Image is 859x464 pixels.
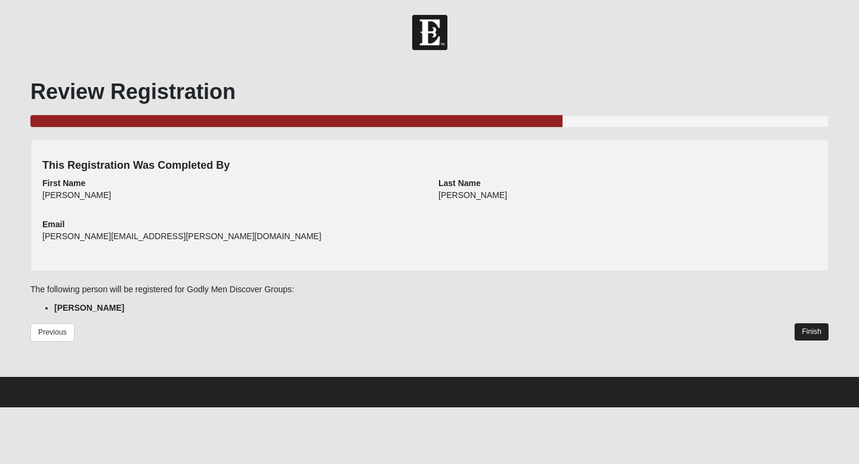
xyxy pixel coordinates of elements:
a: Finish [795,323,829,341]
h4: This Registration Was Completed By [42,159,817,172]
strong: [PERSON_NAME] [54,303,124,313]
label: First Name [42,177,85,189]
div: [PERSON_NAME] [438,189,817,209]
label: Email [42,218,64,230]
div: [PERSON_NAME][EMAIL_ADDRESS][PERSON_NAME][DOMAIN_NAME] [42,230,421,250]
div: [PERSON_NAME] [42,189,421,209]
label: Last Name [438,177,481,189]
a: Previous [30,323,75,342]
img: Church of Eleven22 Logo [412,15,447,50]
h1: Review Registration [30,79,829,104]
p: The following person will be registered for Godly Men Discover Groups: [30,283,829,296]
